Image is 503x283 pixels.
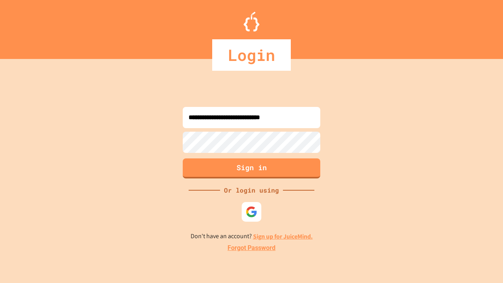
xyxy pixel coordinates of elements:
img: Logo.svg [244,12,259,31]
button: Sign in [183,158,320,178]
p: Don't have an account? [191,232,313,241]
img: google-icon.svg [246,206,257,218]
div: Or login using [220,186,283,195]
a: Sign up for JuiceMind. [253,232,313,241]
a: Forgot Password [228,243,275,253]
div: Login [212,39,291,71]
